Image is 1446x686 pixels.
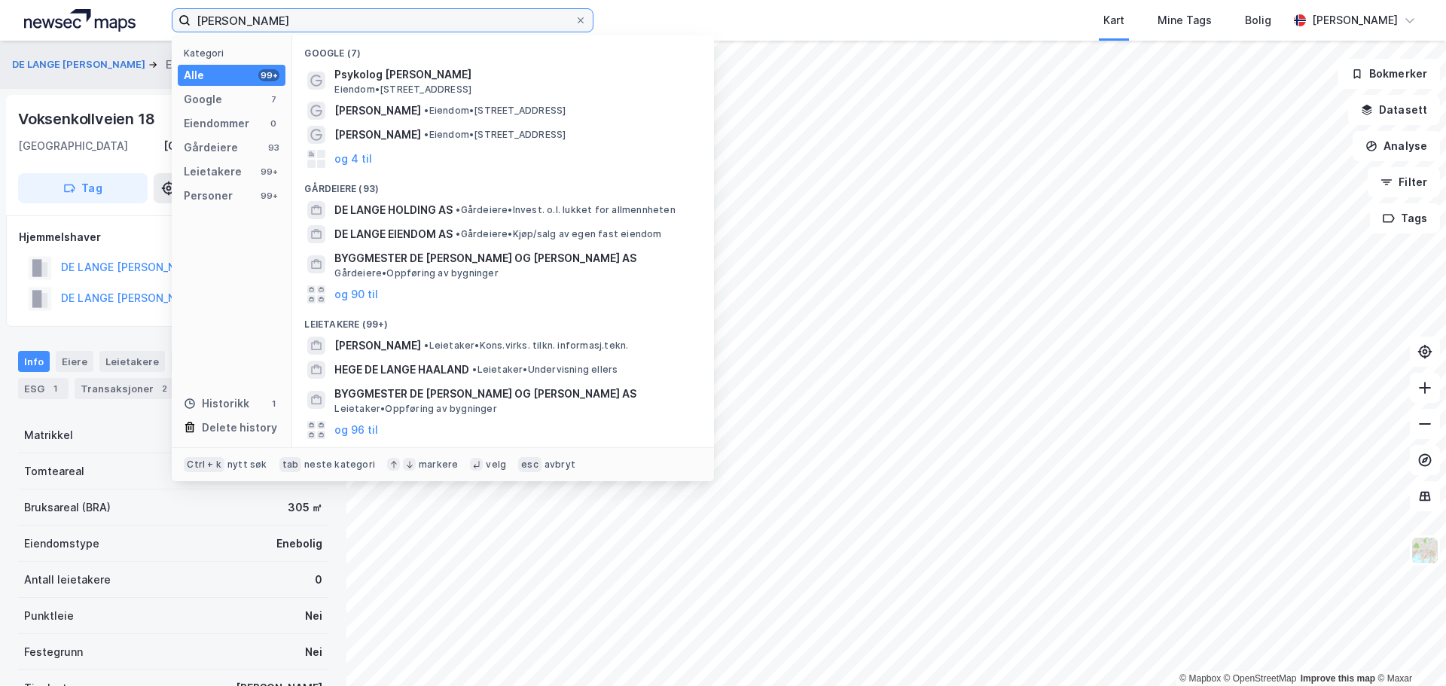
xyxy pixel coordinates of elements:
div: tab [279,457,302,472]
div: [GEOGRAPHIC_DATA] [18,137,128,155]
div: 99+ [258,69,279,81]
span: Leietaker • Oppføring av bygninger [334,403,496,415]
span: Gårdeiere • Invest. o.l. lukket for allmennheten [456,204,675,216]
div: Enebolig [276,535,322,553]
button: Tag [18,173,148,203]
span: • [456,204,460,215]
div: Eiendommer [184,114,249,133]
div: nytt søk [227,459,267,471]
span: BYGGMESTER DE [PERSON_NAME] OG [PERSON_NAME] AS [334,249,696,267]
div: Bolig [1245,11,1271,29]
button: Analyse [1353,131,1440,161]
div: velg [486,459,506,471]
button: og 96 til [334,421,378,439]
div: neste kategori [304,459,375,471]
img: logo.a4113a55bc3d86da70a041830d287a7e.svg [24,9,136,32]
div: [PERSON_NAME] [1312,11,1398,29]
button: Tags [1370,203,1440,233]
div: Transaksjoner [75,378,178,399]
div: Info [18,351,50,372]
span: Eiendom • [STREET_ADDRESS] [334,84,471,96]
div: Eiendomstype [24,535,99,553]
div: Google (7) [292,35,714,63]
span: Leietaker • Undervisning ellers [472,364,618,376]
div: Hjemmelshaver [19,228,328,246]
div: 0 [267,117,279,130]
iframe: Chat Widget [1371,614,1446,686]
a: OpenStreetMap [1224,673,1297,684]
button: Datasett [1348,95,1440,125]
span: Psykolog [PERSON_NAME] [334,66,696,84]
button: DE LANGE [PERSON_NAME] [12,57,148,72]
div: Gårdeiere (93) [292,171,714,198]
div: Personer [184,187,233,205]
div: 99+ [258,190,279,202]
div: Nei [305,607,322,625]
button: Filter [1368,167,1440,197]
div: ESG [18,378,69,399]
img: Z [1411,536,1439,565]
input: Søk på adresse, matrikkel, gårdeiere, leietakere eller personer [191,9,575,32]
span: Gårdeiere • Oppføring av bygninger [334,267,498,279]
span: DE LANGE HOLDING AS [334,201,453,219]
div: Leietakere [184,163,242,181]
span: Eiendom • [STREET_ADDRESS] [424,105,566,117]
div: Kategori [184,47,285,59]
span: • [424,340,429,351]
div: avbryt [545,459,575,471]
span: • [472,364,477,375]
a: Mapbox [1179,673,1221,684]
button: og 4 til [334,150,372,168]
span: [PERSON_NAME] [334,337,421,355]
div: Kart [1103,11,1124,29]
div: Punktleie [24,607,74,625]
span: Eiendom • [STREET_ADDRESS] [424,129,566,141]
div: 93 [267,142,279,154]
div: Leietakere [99,351,165,372]
div: esc [518,457,541,472]
span: [PERSON_NAME] [334,102,421,120]
div: Historikk [184,395,249,413]
div: Ctrl + k [184,457,224,472]
div: Eiere [56,351,93,372]
div: markere [419,459,458,471]
div: Tomteareal [24,462,84,480]
div: [GEOGRAPHIC_DATA], 33/2968 [163,137,328,155]
button: Bokmerker [1338,59,1440,89]
div: 7 [267,93,279,105]
span: BYGGMESTER DE [PERSON_NAME] OG [PERSON_NAME] AS [334,385,696,403]
span: Leietaker • Kons.virks. tilkn. informasj.tekn. [424,340,628,352]
span: • [424,105,429,116]
a: Improve this map [1301,673,1375,684]
div: Delete history [202,419,277,437]
div: Nei [305,643,322,661]
span: [PERSON_NAME] [334,126,421,144]
span: HEGE DE LANGE HAALAND [334,361,469,379]
button: og 90 til [334,285,378,303]
div: Personer (99+) [292,442,714,469]
div: Google [184,90,222,108]
span: • [456,228,460,239]
div: Festegrunn [24,643,83,661]
div: 305 ㎡ [288,498,322,517]
div: Alle [184,66,204,84]
div: Antall leietakere [24,571,111,589]
div: Eiendom [166,56,211,74]
span: DE LANGE EIENDOM AS [334,225,453,243]
div: 2 [157,381,172,396]
div: Datasett [171,351,227,372]
div: Matrikkel [24,426,73,444]
div: Leietakere (99+) [292,306,714,334]
div: 0 [315,571,322,589]
span: Gårdeiere • Kjøp/salg av egen fast eiendom [456,228,661,240]
div: 1 [267,398,279,410]
div: Mine Tags [1158,11,1212,29]
span: • [424,129,429,140]
div: Gårdeiere [184,139,238,157]
div: Bruksareal (BRA) [24,498,111,517]
div: Voksenkollveien 18 [18,107,157,131]
div: 99+ [258,166,279,178]
div: 1 [47,381,63,396]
